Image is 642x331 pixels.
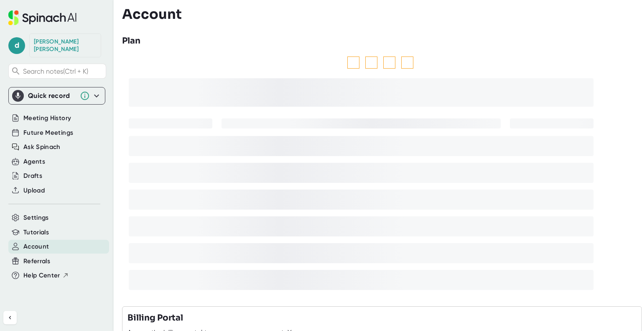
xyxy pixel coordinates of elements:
button: Agents [23,157,45,167]
span: Help Center [23,271,60,280]
button: Meeting History [23,113,71,123]
span: d [8,37,25,54]
button: Account [23,242,49,251]
div: Quick record [12,87,102,104]
div: Quick record [28,92,76,100]
h3: Plan [122,35,140,47]
button: Settings [23,213,49,223]
button: Drafts [23,171,42,181]
button: Tutorials [23,228,49,237]
span: Search notes (Ctrl + K) [23,67,104,75]
button: Upload [23,186,45,195]
h3: Account [122,6,182,22]
button: Collapse sidebar [3,311,17,324]
div: Donna Maher [34,38,97,53]
button: Ask Spinach [23,142,61,152]
h3: Billing Portal [127,312,183,324]
button: Help Center [23,271,69,280]
button: Future Meetings [23,128,73,138]
button: Referrals [23,257,50,266]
